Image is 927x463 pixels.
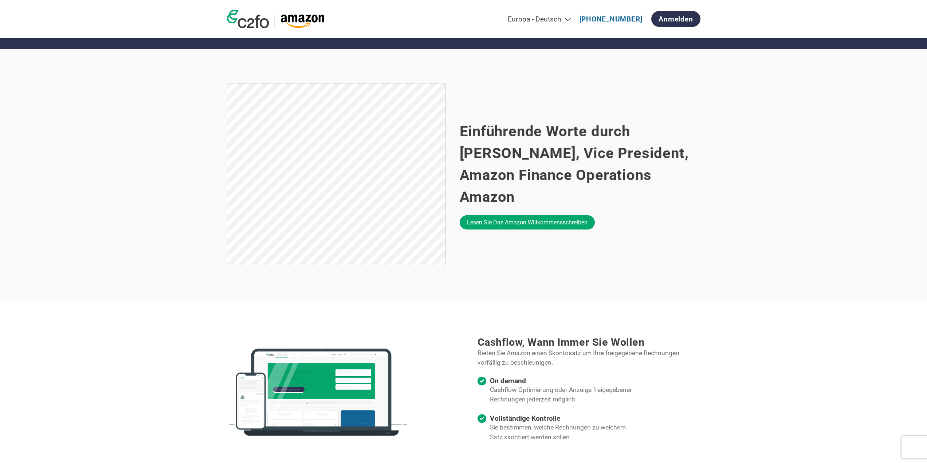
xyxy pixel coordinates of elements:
img: Amazon [280,15,325,28]
a: Anmelden [651,11,700,27]
img: c2fo [227,338,409,447]
h2: Einführende Worte durch [PERSON_NAME], Vice President, Amazon Finance Operations Amazon [460,121,700,208]
h3: Cashflow, wann immer Sie wollen [478,336,700,348]
p: Sie bestimmen, welche Rechnungen zu welchem Satz skontiert werden sollen [490,423,633,442]
h4: On demand [490,377,633,385]
p: Bieten Sie Amazon einen Skontosatz um Ihre freigegebene Rechnungen vorfällig zu beschleunigen. [478,348,700,368]
h4: Vollständige Kontrolle [490,414,633,423]
a: Lesen Sie das Amazon Willkommensschreiben [460,215,595,229]
p: Cashflow-Optimierung oder Anzeige freigegebener Rechnungen jederzeit möglich [490,385,633,404]
img: c2fo logo [227,10,269,28]
a: [PHONE_NUMBER] [580,15,643,23]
